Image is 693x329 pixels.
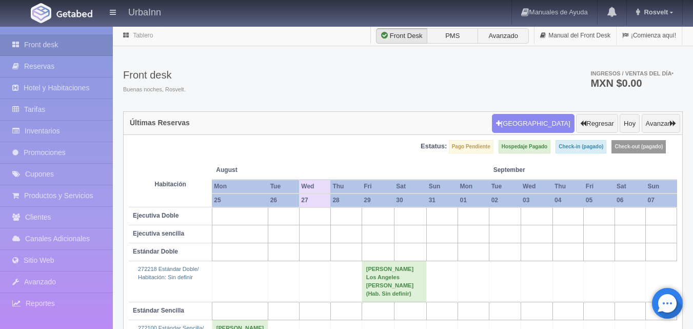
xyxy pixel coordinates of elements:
[133,212,179,219] b: Ejecutiva Doble
[130,119,190,127] h4: Últimas Reservas
[576,114,618,133] button: Regresar
[268,180,300,193] th: Tue
[123,69,186,81] h3: Front desk
[584,193,615,207] th: 05
[489,193,521,207] th: 02
[128,5,161,18] h4: UrbaInn
[615,193,646,207] th: 06
[556,140,606,153] label: Check-in (pagado)
[133,248,178,255] b: Estándar Doble
[56,10,92,17] img: Getabed
[427,193,458,207] th: 31
[611,140,666,153] label: Check-out (pagado)
[642,114,680,133] button: Avanzar
[458,193,489,207] th: 01
[478,28,529,44] label: Avanzado
[394,193,426,207] th: 30
[216,166,295,175] span: August
[521,193,552,207] th: 03
[493,166,548,175] span: September
[212,193,268,207] th: 25
[376,28,427,44] label: Front Desk
[521,180,552,193] th: Wed
[133,230,184,237] b: Ejecutiva sencilla
[421,142,447,151] label: Estatus:
[617,26,682,46] a: ¡Comienza aquí!
[492,114,575,133] button: [GEOGRAPHIC_DATA]
[552,180,584,193] th: Thu
[330,193,362,207] th: 28
[362,193,394,207] th: 29
[123,86,186,94] span: Buenas noches, Rosvelt.
[362,261,426,302] td: [PERSON_NAME] Los Angeles [PERSON_NAME] (Hab. Sin definir)
[646,193,677,207] th: 07
[212,180,268,193] th: Mon
[427,28,478,44] label: PMS
[615,180,646,193] th: Sat
[458,180,489,193] th: Mon
[534,26,616,46] a: Manual del Front Desk
[330,180,362,193] th: Thu
[362,180,394,193] th: Fri
[590,78,674,88] h3: MXN $0.00
[268,193,300,207] th: 26
[489,180,521,193] th: Tue
[138,266,199,280] a: 272218 Estándar Doble/Habitación: Sin definir
[133,32,153,39] a: Tablero
[620,114,640,133] button: Hoy
[641,8,668,16] span: Rosvelt
[31,3,51,23] img: Getabed
[449,140,493,153] label: Pago Pendiente
[590,70,674,76] span: Ingresos / Ventas del día
[133,307,184,314] b: Estándar Sencilla
[427,180,458,193] th: Sun
[155,181,186,188] strong: Habitación
[552,193,584,207] th: 04
[299,180,330,193] th: Wed
[584,180,615,193] th: Fri
[646,180,677,193] th: Sun
[394,180,426,193] th: Sat
[299,193,330,207] th: 27
[499,140,550,153] label: Hospedaje Pagado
